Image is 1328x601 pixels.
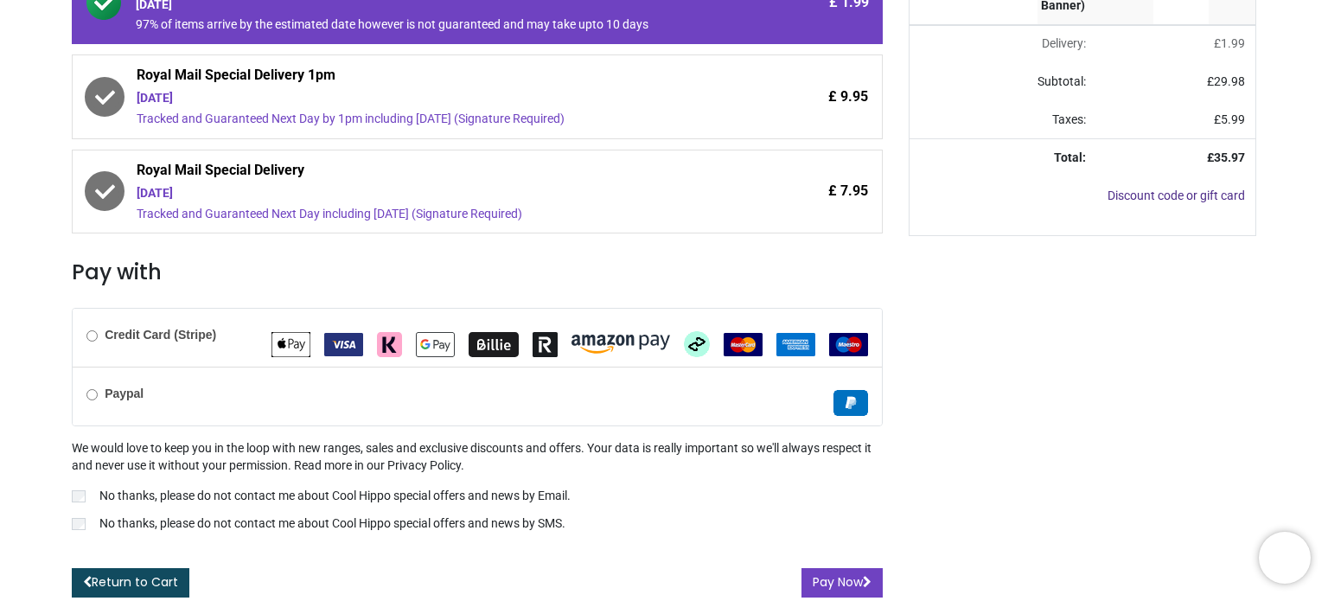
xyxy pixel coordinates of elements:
span: Amazon Pay [571,336,670,350]
iframe: Brevo live chat [1259,532,1311,584]
span: Royal Mail Special Delivery 1pm [137,66,722,90]
span: 29.98 [1214,74,1245,88]
div: [DATE] [137,90,722,107]
span: £ 9.95 [828,87,868,106]
img: Afterpay Clearpay [684,331,710,357]
span: Maestro [829,336,868,350]
span: MasterCard [724,336,763,350]
div: We would love to keep you in the loop with new ranges, sales and exclusive discounts and offers. ... [72,440,883,535]
td: Delivery will be updated after choosing a new delivery method [910,25,1096,63]
span: VISA [324,336,363,350]
b: Credit Card (Stripe) [105,328,216,342]
img: MasterCard [724,333,763,356]
strong: Total: [1054,150,1086,164]
div: [DATE] [137,185,722,202]
span: Afterpay Clearpay [684,336,710,350]
input: Paypal [86,389,98,400]
input: No thanks, please do not contact me about Cool Hippo special offers and news by SMS. [72,518,86,530]
span: £ [1207,74,1245,88]
strong: £ [1207,150,1245,164]
p: No thanks, please do not contact me about Cool Hippo special offers and news by Email. [99,488,571,505]
a: Return to Cart [72,568,189,598]
b: Paypal [105,387,144,400]
span: 5.99 [1221,112,1245,126]
span: £ [1214,36,1245,50]
div: 97% of items arrive by the estimated date however is not guaranteed and may take upto 10 days [136,16,722,34]
div: Tracked and Guaranteed Next Day by 1pm including [DATE] (Signature Required) [137,111,722,128]
span: 35.97 [1214,150,1245,164]
img: Revolut Pay [533,332,558,357]
img: Google Pay [416,332,455,357]
span: Paypal [833,395,868,409]
p: No thanks, please do not contact me about Cool Hippo special offers and news by SMS. [99,515,565,533]
span: Royal Mail Special Delivery [137,161,722,185]
img: Klarna [377,332,402,357]
span: £ 7.95 [828,182,868,201]
input: No thanks, please do not contact me about Cool Hippo special offers and news by Email. [72,490,86,502]
img: Paypal [833,390,868,416]
img: VISA [324,333,363,356]
span: Google Pay [416,336,455,350]
div: Tracked and Guaranteed Next Day including [DATE] (Signature Required) [137,206,722,223]
span: £ [1214,112,1245,126]
td: Taxes: [910,101,1096,139]
img: Amazon Pay [571,335,670,354]
span: Revolut Pay [533,336,558,350]
input: Credit Card (Stripe) [86,330,98,342]
span: 1.99 [1221,36,1245,50]
h3: Pay with [72,258,883,287]
img: Maestro [829,333,868,356]
td: Subtotal: [910,63,1096,101]
span: Apple Pay [271,336,310,350]
button: Pay Now [801,568,883,598]
span: American Express [776,336,815,350]
img: American Express [776,333,815,356]
span: Billie [469,336,519,350]
a: Discount code or gift card [1108,189,1245,202]
img: Apple Pay [271,332,310,357]
img: Billie [469,332,519,357]
span: Klarna [377,336,402,350]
